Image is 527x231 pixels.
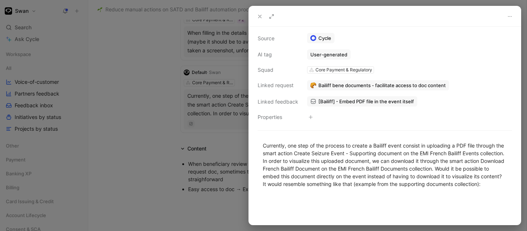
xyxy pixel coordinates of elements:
[307,33,334,43] a: Cycle
[318,82,446,89] span: Bailiff bene documents - facilitate access to doc content
[307,80,449,90] button: 🥐Bailiff bene documents - facilitate access to doc content
[315,66,372,74] div: Core Payment & Regulatory
[318,98,414,105] span: [Bailiff] - Embed PDF file in the event itself
[307,96,417,107] a: [Bailiff] - Embed PDF file in the event itself
[310,51,347,58] div: User-generated
[258,81,298,90] div: Linked request
[258,34,298,43] div: Source
[258,113,298,122] div: Properties
[258,66,298,74] div: Squad
[258,50,298,59] div: AI tag
[310,82,316,88] img: 🥐
[258,97,298,106] div: Linked feedback
[263,142,507,188] div: Currently, one step of the process to create a Bailiff event consist in uploading a PDF file thro...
